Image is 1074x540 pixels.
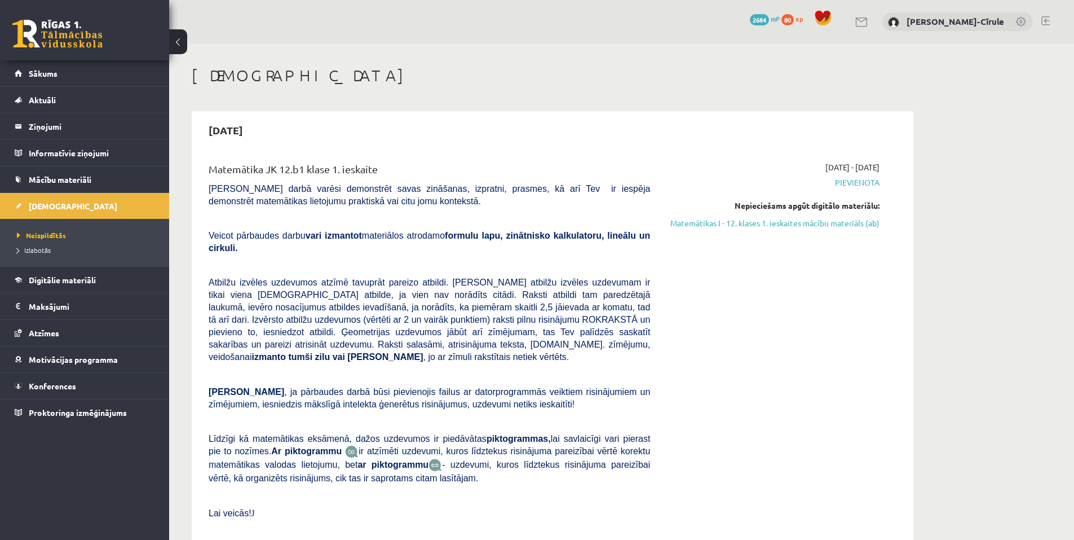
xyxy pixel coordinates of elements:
[192,66,913,85] h1: [DEMOGRAPHIC_DATA]
[306,231,362,240] b: vari izmantot
[17,231,66,240] span: Neizpildītās
[15,399,155,425] a: Proktoringa izmēģinājums
[271,446,342,456] b: Ar piktogrammu
[771,14,780,23] span: mP
[750,14,780,23] a: 2684 mP
[12,20,103,48] a: Rīgas 1. Tālmācības vidusskola
[288,352,423,362] b: tumši zilu vai [PERSON_NAME]
[357,460,428,469] b: ar piktogrammu
[251,508,255,518] span: J
[15,87,155,113] a: Aktuāli
[15,267,155,293] a: Digitālie materiāli
[29,407,127,418] span: Proktoringa izmēģinājums
[209,434,650,456] span: Līdzīgi kā matemātikas eksāmenā, dažos uzdevumos ir piedāvātas lai savlaicīgi vari pierast pie to...
[209,161,650,182] div: Matemātika JK 12.b1 klase 1. ieskaite
[781,14,808,23] a: 80 xp
[17,245,158,255] a: Izlabotās
[29,201,117,211] span: [DEMOGRAPHIC_DATA]
[667,200,879,212] div: Nepieciešams apgūt digitālo materiālu:
[209,446,650,469] span: ir atzīmēti uzdevumi, kuros līdztekus risinājuma pareizībai vērtē korektu matemātikas valodas lie...
[209,387,284,397] span: [PERSON_NAME]
[667,217,879,229] a: Matemātikas I - 12. klases 1. ieskaites mācību materiāls (ab)
[29,381,76,391] span: Konferences
[750,14,769,25] span: 2684
[29,174,91,185] span: Mācību materiāli
[15,60,155,86] a: Sākums
[209,184,650,206] span: [PERSON_NAME] darbā varēsi demonstrēt savas zināšanas, izpratni, prasmes, kā arī Tev ir iespēja d...
[667,177,879,188] span: Pievienota
[795,14,803,23] span: xp
[209,231,650,253] b: formulu lapu, zinātnisko kalkulatoru, lineālu un cirkuli.
[15,346,155,372] a: Motivācijas programma
[29,275,96,285] span: Digitālie materiāli
[15,320,155,346] a: Atzīmes
[15,293,155,319] a: Maksājumi
[15,113,155,139] a: Ziņojumi
[29,354,118,365] span: Motivācijas programma
[29,328,59,338] span: Atzīmes
[29,95,56,105] span: Aktuāli
[29,113,155,139] legend: Ziņojumi
[15,166,155,192] a: Mācību materiāli
[15,193,155,219] a: [DEMOGRAPHIC_DATA]
[15,140,155,166] a: Informatīvie ziņojumi
[15,373,155,399] a: Konferences
[487,434,551,444] b: piktogrammas,
[825,161,879,173] span: [DATE] - [DATE]
[209,278,650,362] span: Atbilžu izvēles uzdevumos atzīmē tavuprāt pareizo atbildi. [PERSON_NAME] atbilžu izvēles uzdevuma...
[17,245,51,254] span: Izlabotās
[29,68,58,78] span: Sākums
[29,140,155,166] legend: Informatīvie ziņojumi
[428,459,442,472] img: wKvN42sLe3LLwAAAABJRU5ErkJggg==
[781,14,794,25] span: 80
[209,231,650,253] span: Veicot pārbaudes darbu materiālos atrodamo
[252,352,286,362] b: izmanto
[209,387,650,409] span: , ja pārbaudes darbā būsi pievienojis failus ar datorprogrammās veiktiem risinājumiem un zīmējumi...
[29,293,155,319] legend: Maksājumi
[209,508,251,518] span: Lai veicās!
[888,17,899,28] img: Eiprila Geršebeka-Cīrule
[197,117,254,143] h2: [DATE]
[907,16,1004,27] a: [PERSON_NAME]-Cīrule
[17,230,158,240] a: Neizpildītās
[345,445,359,458] img: JfuEzvunn4EvwAAAAASUVORK5CYII=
